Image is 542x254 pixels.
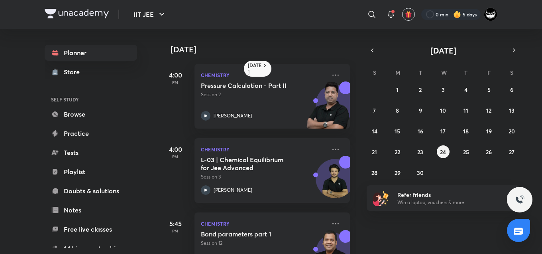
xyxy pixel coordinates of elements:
abbr: September 23, 2025 [417,148,423,156]
img: Avatar [316,163,354,202]
p: [PERSON_NAME] [214,112,252,119]
abbr: September 18, 2025 [463,127,469,135]
h5: 4:00 [159,70,191,80]
h6: SELF STUDY [45,93,137,106]
h4: [DATE] [171,45,358,54]
abbr: September 30, 2025 [417,169,424,177]
p: Win a laptop, vouchers & more [397,199,495,206]
abbr: September 15, 2025 [395,127,400,135]
img: ttu [515,195,524,204]
h5: 4:00 [159,145,191,154]
button: September 21, 2025 [368,145,381,158]
a: Practice [45,125,137,141]
abbr: September 12, 2025 [486,107,491,114]
div: Store [64,67,84,77]
h5: 5:45 [159,219,191,228]
a: Planner [45,45,137,61]
p: Chemistry [201,145,326,154]
p: Session 2 [201,91,326,98]
button: September 10, 2025 [437,104,450,117]
abbr: September 28, 2025 [371,169,377,177]
button: September 16, 2025 [414,125,427,137]
abbr: September 11, 2025 [463,107,468,114]
p: PM [159,228,191,233]
abbr: September 20, 2025 [509,127,515,135]
button: September 14, 2025 [368,125,381,137]
button: IIT JEE [129,6,171,22]
p: Session 3 [201,173,326,181]
p: [PERSON_NAME] [214,187,252,194]
button: September 23, 2025 [414,145,427,158]
img: streak [453,10,461,18]
button: September 29, 2025 [391,166,404,179]
abbr: September 9, 2025 [419,107,422,114]
h6: Refer friends [397,190,495,199]
a: Doubts & solutions [45,183,137,199]
button: [DATE] [378,45,509,56]
abbr: September 25, 2025 [463,148,469,156]
button: September 26, 2025 [483,145,495,158]
button: September 15, 2025 [391,125,404,137]
a: Free live classes [45,221,137,237]
button: September 11, 2025 [460,104,472,117]
a: Tests [45,145,137,161]
a: Company Logo [45,9,109,20]
p: PM [159,154,191,159]
abbr: September 5, 2025 [487,86,491,93]
button: September 1, 2025 [391,83,404,96]
h6: [DATE] [248,62,262,75]
button: September 28, 2025 [368,166,381,179]
abbr: Thursday [464,69,467,76]
img: referral [373,190,389,206]
abbr: September 24, 2025 [440,148,446,156]
h5: Pressure Calculation - Part II [201,81,300,89]
abbr: Saturday [510,69,513,76]
button: September 27, 2025 [505,145,518,158]
abbr: September 29, 2025 [395,169,401,177]
button: September 24, 2025 [437,145,450,158]
span: [DATE] [430,45,456,56]
abbr: Monday [395,69,400,76]
abbr: September 6, 2025 [510,86,513,93]
abbr: September 16, 2025 [418,127,423,135]
button: September 18, 2025 [460,125,472,137]
abbr: September 1, 2025 [396,86,399,93]
abbr: September 17, 2025 [440,127,446,135]
abbr: September 14, 2025 [372,127,377,135]
h5: Bond parameters part 1 [201,230,300,238]
button: September 17, 2025 [437,125,450,137]
p: PM [159,80,191,85]
button: September 19, 2025 [483,125,495,137]
abbr: September 19, 2025 [486,127,492,135]
abbr: September 13, 2025 [509,107,515,114]
button: September 8, 2025 [391,104,404,117]
button: September 3, 2025 [437,83,450,96]
button: September 5, 2025 [483,83,495,96]
button: September 4, 2025 [460,83,472,96]
button: September 6, 2025 [505,83,518,96]
abbr: September 10, 2025 [440,107,446,114]
abbr: Friday [487,69,491,76]
button: avatar [402,8,415,21]
a: Notes [45,202,137,218]
img: ARSH Khan [484,8,497,21]
button: September 22, 2025 [391,145,404,158]
abbr: Sunday [373,69,376,76]
a: Store [45,64,137,80]
a: Browse [45,106,137,122]
abbr: September 8, 2025 [396,107,399,114]
abbr: Tuesday [419,69,422,76]
abbr: September 4, 2025 [464,86,467,93]
abbr: September 3, 2025 [442,86,445,93]
abbr: September 22, 2025 [395,148,400,156]
p: Session 12 [201,240,326,247]
abbr: September 26, 2025 [486,148,492,156]
button: September 25, 2025 [460,145,472,158]
button: September 20, 2025 [505,125,518,137]
button: September 7, 2025 [368,104,381,117]
abbr: September 27, 2025 [509,148,515,156]
a: Playlist [45,164,137,180]
abbr: September 7, 2025 [373,107,376,114]
button: September 12, 2025 [483,104,495,117]
img: Company Logo [45,9,109,18]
